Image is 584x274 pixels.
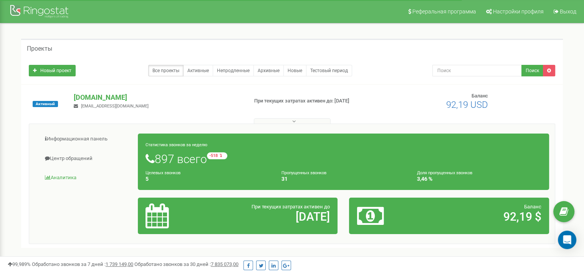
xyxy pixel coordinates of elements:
[412,8,476,15] span: Реферальная программа
[432,65,522,76] input: Поиск
[472,93,488,99] span: Баланс
[283,65,306,76] a: Новые
[33,101,58,107] span: Активный
[417,176,541,182] h4: 3,46 %
[146,152,541,165] h1: 897 всего
[211,210,330,223] h2: [DATE]
[446,99,488,110] span: 92,19 USD
[183,65,213,76] a: Активные
[35,168,138,187] a: Аналитика
[493,8,544,15] span: Настройки профиля
[422,210,541,223] h2: 92,19 $
[281,176,406,182] h4: 31
[417,170,472,175] small: Доля пропущенных звонков
[146,142,207,147] small: Статистика звонков за неделю
[521,65,543,76] button: Поиск
[524,204,541,210] span: Баланс
[32,261,133,267] span: Обработано звонков за 7 дней :
[281,170,326,175] small: Пропущенных звонков
[213,65,254,76] a: Непродленные
[146,176,270,182] h4: 5
[254,97,377,105] p: При текущих затратах активен до: [DATE]
[106,261,133,267] u: 1 739 149,00
[558,231,576,249] div: Open Intercom Messenger
[8,261,31,267] span: 99,989%
[253,65,284,76] a: Архивные
[81,104,149,109] span: [EMAIL_ADDRESS][DOMAIN_NAME]
[35,149,138,168] a: Центр обращений
[27,45,52,52] h5: Проекты
[306,65,352,76] a: Тестовый период
[134,261,238,267] span: Обработано звонков за 30 дней :
[29,65,76,76] a: Новый проект
[560,8,576,15] span: Выход
[207,152,227,159] small: -518
[35,130,138,149] a: Информационная панель
[251,204,330,210] span: При текущих затратах активен до
[74,92,242,102] p: [DOMAIN_NAME]
[146,170,180,175] small: Целевых звонков
[211,261,238,267] u: 7 835 073,00
[148,65,184,76] a: Все проекты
